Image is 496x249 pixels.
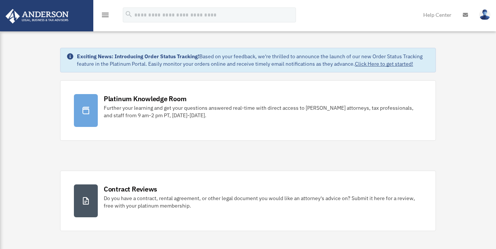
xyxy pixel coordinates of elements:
[60,80,436,141] a: Platinum Knowledge Room Further your learning and get your questions answered real-time with dire...
[77,53,430,68] div: Based on your feedback, we're thrilled to announce the launch of our new Order Status Tracking fe...
[104,94,187,103] div: Platinum Knowledge Room
[479,9,490,20] img: User Pic
[3,9,71,24] img: Anderson Advisors Platinum Portal
[125,10,133,18] i: search
[60,171,436,231] a: Contract Reviews Do you have a contract, rental agreement, or other legal document you would like...
[355,60,413,67] a: Click Here to get started!
[104,184,157,194] div: Contract Reviews
[77,53,199,60] strong: Exciting News: Introducing Order Status Tracking!
[101,10,110,19] i: menu
[104,194,422,209] div: Do you have a contract, rental agreement, or other legal document you would like an attorney's ad...
[101,13,110,19] a: menu
[104,104,422,119] div: Further your learning and get your questions answered real-time with direct access to [PERSON_NAM...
